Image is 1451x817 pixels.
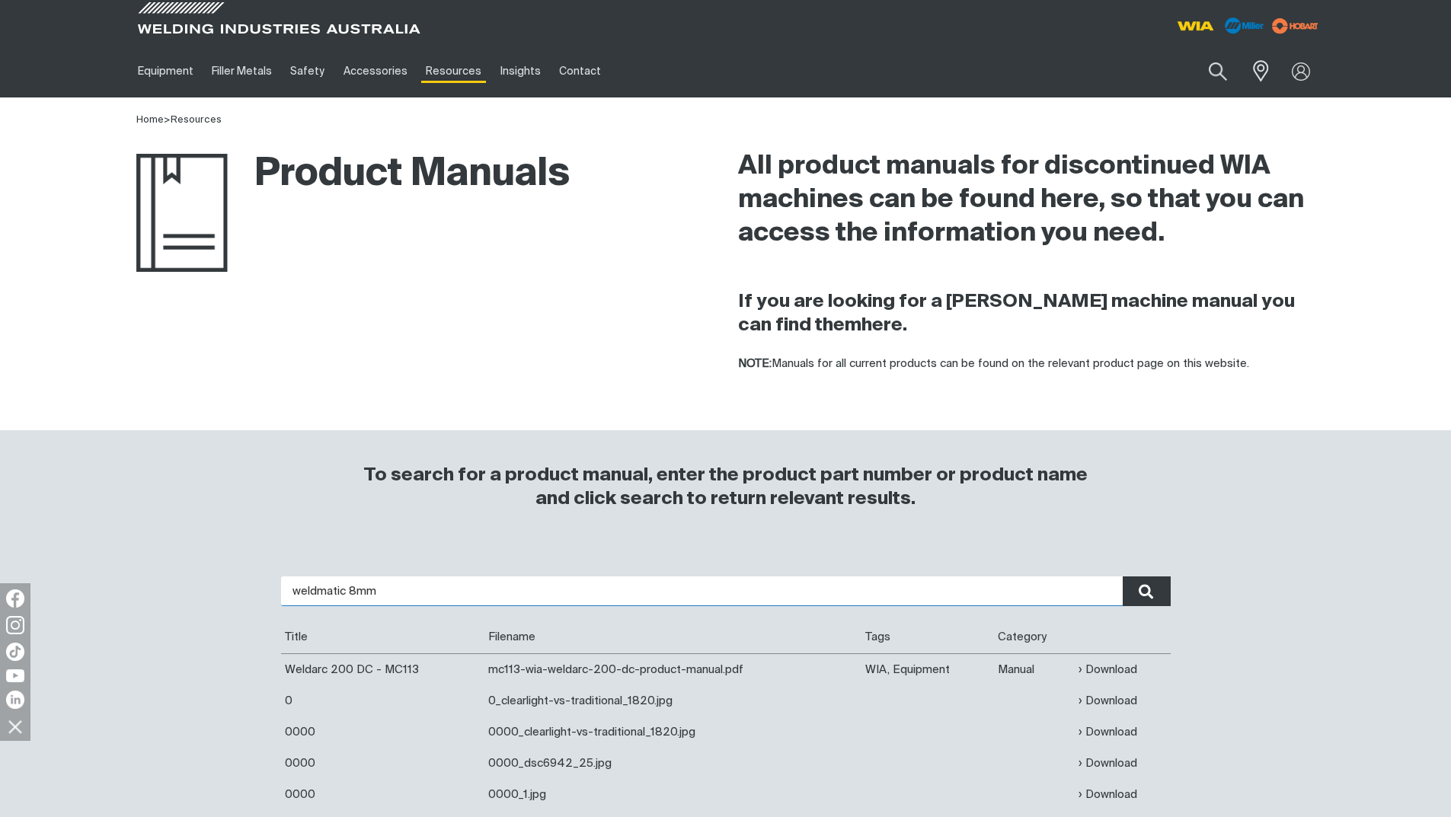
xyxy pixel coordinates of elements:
[484,748,862,779] td: 0000_dsc6942_25.jpg
[1192,53,1244,89] button: Search products
[1079,786,1137,803] a: Download
[281,621,484,653] th: Title
[484,779,862,810] td: 0000_1.jpg
[281,779,484,810] td: 0000
[2,713,28,739] img: hide socials
[1079,755,1137,772] a: Download
[484,653,862,685] td: mc113-wia-weldarc-200-dc-product-manual.pdf
[1079,661,1137,678] a: Download
[484,716,862,748] td: 0000_clearlight-vs-traditional_1820.jpg
[136,150,570,199] h1: Product Manuals
[357,464,1095,511] h3: To search for a product manual, enter the product part number or product name and click search to...
[6,643,24,661] img: TikTok
[6,691,24,709] img: LinkedIn
[129,45,203,97] a: Equipment
[417,45,491,97] a: Resources
[203,45,281,97] a: Filler Metals
[281,685,484,716] td: 0
[738,356,1315,373] p: Manuals for all current products can be found on the relevant product page on this website.
[484,621,862,653] th: Filename
[861,621,994,653] th: Tags
[6,669,24,682] img: YouTube
[738,358,772,369] strong: NOTE:
[1079,723,1137,741] a: Download
[129,45,1024,97] nav: Main
[1172,53,1243,89] input: Product name or item number...
[164,115,171,125] span: >
[281,748,484,779] td: 0000
[136,115,164,125] a: Home
[6,589,24,608] img: Facebook
[281,45,334,97] a: Safety
[281,716,484,748] td: 0000
[484,685,862,716] td: 0_clearlight-vs-traditional_1820.jpg
[1079,692,1137,710] a: Download
[491,45,549,97] a: Insights
[334,45,417,97] a: Accessories
[6,616,24,634] img: Instagram
[281,653,484,685] td: Weldarc 200 DC - MC113
[994,653,1075,685] td: Manual
[171,115,222,125] a: Resources
[550,45,610,97] a: Contact
[738,292,1295,334] strong: If you are looking for a [PERSON_NAME] machine manual you can find them
[861,316,907,334] a: here.
[281,576,1171,606] input: Enter search...
[738,150,1315,251] h2: All product manuals for discontinued WIA machines can be found here, so that you can access the i...
[861,653,994,685] td: WIA, Equipment
[994,621,1075,653] th: Category
[1267,14,1323,37] img: miller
